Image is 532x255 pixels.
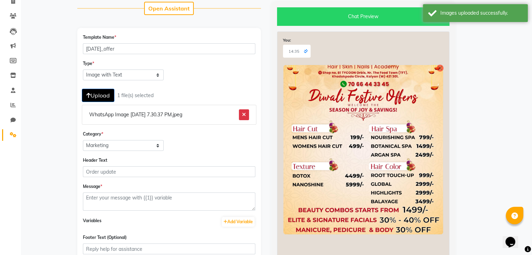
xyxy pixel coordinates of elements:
[82,89,114,102] button: Upload
[83,218,101,224] label: Variables
[144,2,194,15] button: Open Assistant
[283,38,291,43] strong: You:
[440,9,523,17] div: Images uploaded successfully.
[83,166,255,177] input: Order update
[83,183,102,190] label: Message
[283,65,444,235] img: Preview Image
[83,157,107,163] label: Header Text
[83,131,103,137] label: Category
[148,5,190,12] span: Open Assistant
[222,217,255,227] button: Add Variable
[289,49,299,54] span: 14:35
[86,92,110,99] span: Upload
[82,105,256,125] li: WhatsApp Image [DATE] 7.30.37 PM.jpeg
[83,34,116,41] label: Template Name
[277,7,449,26] div: Chat Preview
[83,43,255,54] input: order_update
[83,234,127,241] label: Footer Text (Optional)
[117,92,154,99] div: 1 file(s) selected
[83,60,94,67] label: Type
[503,227,525,248] iframe: chat widget
[83,243,255,254] input: Reply help for assistance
